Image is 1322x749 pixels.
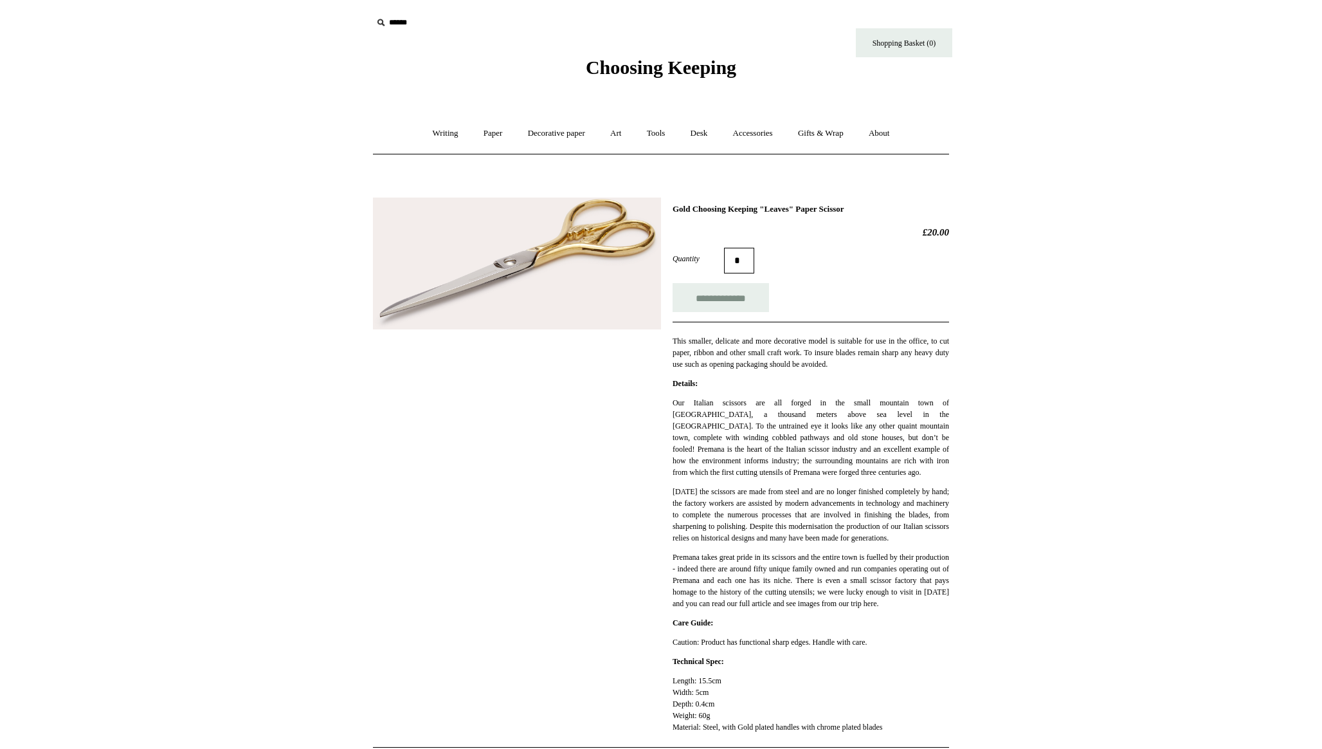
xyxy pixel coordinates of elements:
[421,116,470,151] a: Writing
[856,28,952,57] a: Shopping Basket (0)
[673,379,698,388] strong: Details:
[679,116,720,151] a: Desk
[673,657,724,666] strong: Technical Spec:
[599,116,633,151] a: Art
[586,57,736,78] span: Choosing Keeping
[857,116,901,151] a: About
[673,675,949,733] p: Length: 15.5cm Width: 5cm Depth: 0.4cm Weight: 60g Material: Steel, with Gold plated handles with...
[673,618,713,627] strong: Care Guide:
[673,253,724,264] label: Quantity
[586,67,736,76] a: Choosing Keeping
[673,335,949,370] p: This smaller, delicate and more decorative model is suitable for use in the office, to cut paper,...
[673,486,949,544] p: [DATE] the scissors are made from steel and are no longer finished completely by hand; the factor...
[786,116,855,151] a: Gifts & Wrap
[673,636,949,648] p: Caution: Product has functional sharp edges. Handle with care.
[673,551,949,609] p: Premana takes great pride in its scissors and the entire town is fuelled by their production - in...
[673,227,949,238] h2: £20.00
[373,198,661,330] img: Gold Choosing Keeping "Leaves" Paper Scissor
[472,116,514,151] a: Paper
[673,204,949,214] h1: Gold Choosing Keeping "Leaves" Paper Scissor
[516,116,597,151] a: Decorative paper
[721,116,784,151] a: Accessories
[635,116,677,151] a: Tools
[673,397,949,478] p: Our Italian scissors are all forged in the small mountain town of [GEOGRAPHIC_DATA], a thousand m...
